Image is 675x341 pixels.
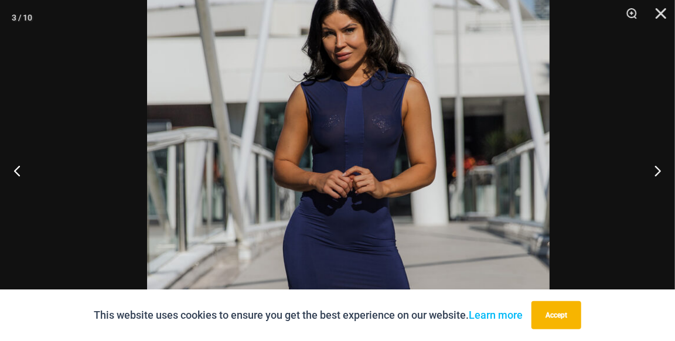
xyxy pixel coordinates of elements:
[469,309,523,321] a: Learn more
[12,9,32,26] div: 3 / 10
[94,306,523,324] p: This website uses cookies to ensure you get the best experience on our website.
[531,301,581,329] button: Accept
[631,141,675,200] button: Next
